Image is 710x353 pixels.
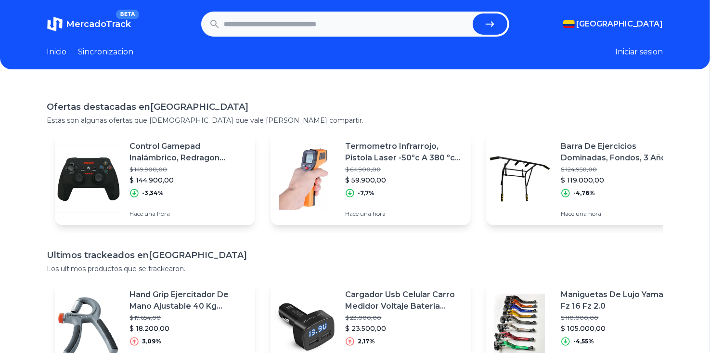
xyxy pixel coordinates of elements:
p: $ 18.200,00 [130,324,247,333]
p: 3,09% [142,338,162,345]
a: MercadoTrackBETA [47,16,131,32]
p: 2,17% [358,338,375,345]
a: Inicio [47,46,67,58]
p: Estas son algunas ofertas que [DEMOGRAPHIC_DATA] que vale [PERSON_NAME] compartir. [47,116,663,125]
span: MercadoTrack [66,19,131,29]
p: $ 59.900,00 [346,175,463,185]
p: $ 17.654,00 [130,314,247,322]
a: Featured imageControl Gamepad Inalámbrico, Redragon Harrow G808, Pc / Ps3$ 149.900,00$ 144.900,00... [55,133,255,225]
span: [GEOGRAPHIC_DATA] [577,18,663,30]
p: $ 124.950,00 [561,166,679,173]
img: Colombia [563,20,575,28]
p: Hand Grip Ejercitador De Mano Ajustable 40 Kg Sportfitness [130,289,247,312]
p: $ 119.000,00 [561,175,679,185]
button: Iniciar sesion [616,46,663,58]
h1: Ultimos trackeados en [GEOGRAPHIC_DATA] [47,248,663,262]
button: [GEOGRAPHIC_DATA] [563,18,663,30]
span: BETA [116,10,139,19]
a: Featured imageBarra De Ejercicios Dominadas, Fondos, 3 Años De Garantía$ 124.950,00$ 119.000,00-4... [486,133,686,225]
p: Cargador Usb Celular Carro Medidor Voltaje Bateria Vehicular [346,289,463,312]
img: Featured image [271,145,338,213]
img: Featured image [55,145,122,213]
p: -4,76% [574,189,595,197]
img: MercadoTrack [47,16,63,32]
p: $ 144.900,00 [130,175,247,185]
p: -4,55% [574,338,594,345]
p: -7,7% [358,189,375,197]
p: $ 64.900,00 [346,166,463,173]
img: Featured image [486,145,554,213]
a: Sincronizacion [78,46,134,58]
h1: Ofertas destacadas en [GEOGRAPHIC_DATA] [47,100,663,114]
p: $ 110.000,00 [561,314,679,322]
p: Barra De Ejercicios Dominadas, Fondos, 3 Años De Garantía [561,141,679,164]
p: Maniguetas De Lujo Yamaha Fz 16 Fz 2.0 [561,289,679,312]
p: Termometro Infrarrojo, Pistola Laser -50ºc A 380 ºc Digital [346,141,463,164]
p: $ 23.500,00 [346,324,463,333]
p: Hace una hora [130,210,247,218]
p: Hace una hora [346,210,463,218]
p: $ 23.000,00 [346,314,463,322]
p: Control Gamepad Inalámbrico, Redragon Harrow G808, Pc / Ps3 [130,141,247,164]
p: $ 105.000,00 [561,324,679,333]
a: Featured imageTermometro Infrarrojo, Pistola Laser -50ºc A 380 ºc Digital$ 64.900,00$ 59.900,00-7... [271,133,471,225]
p: Los ultimos productos que se trackearon. [47,264,663,274]
p: $ 149.900,00 [130,166,247,173]
p: Hace una hora [561,210,679,218]
p: -3,34% [142,189,164,197]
